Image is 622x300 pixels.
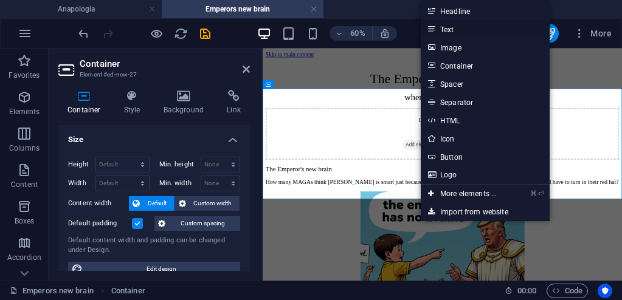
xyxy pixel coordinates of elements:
[505,284,537,298] h6: Session time
[190,196,237,211] span: Custom width
[421,129,550,148] a: Icon
[68,236,240,256] div: Default content width and padding can be changed under Design.
[299,152,365,169] span: Paste clipboard
[421,185,504,203] a: ⌘⏎More elements ...
[111,284,145,298] nav: breadcrumb
[421,166,550,184] a: Logo
[173,26,188,41] button: reload
[68,196,129,211] label: Content width
[68,262,240,276] button: Edit design
[159,161,201,168] label: Min. height
[547,284,588,298] button: Code
[154,90,218,115] h4: Background
[421,203,550,221] a: Import from website
[421,148,550,166] a: Button
[159,180,201,186] label: Min. width
[421,93,550,111] a: Separator
[9,70,40,80] p: Favorites
[330,26,373,41] button: 60%
[174,27,188,41] i: Reload page
[526,286,528,295] span: :
[517,284,536,298] span: 00 00
[421,2,550,20] a: Headline
[233,152,294,169] span: Add elements
[421,38,550,56] a: Image
[149,26,164,41] button: Click here to leave preview mode and continue editing
[379,28,390,39] i: On resize automatically adjust zoom level to fit chosen device.
[15,216,35,226] p: Boxes
[68,161,95,168] label: Height
[80,58,250,69] h2: Container
[86,262,237,276] span: Edit design
[143,196,171,211] span: Default
[5,5,86,15] a: Skip to main content
[58,90,115,115] h4: Container
[348,26,367,41] h6: 60%
[162,2,323,16] h4: Emperors new brain
[530,189,537,197] i: ⌘
[421,56,550,75] a: Container
[573,27,612,39] span: More
[598,284,612,298] button: Usercentrics
[169,216,237,231] span: Custom spacing
[115,90,154,115] h4: Style
[421,111,550,129] a: HTML
[538,189,544,197] i: ⏎
[58,125,250,147] h4: Size
[11,180,38,189] p: Content
[198,27,212,41] i: Save (Ctrl+S)
[80,69,226,80] h3: Element #ed-new-27
[198,26,212,41] button: save
[5,99,594,185] div: Drop content here
[68,180,95,186] label: Width
[68,216,132,231] label: Default padding
[76,26,91,41] button: undo
[111,284,145,298] span: Click to select. Double-click to edit
[154,216,240,231] button: Custom spacing
[129,196,175,211] button: Default
[9,107,40,117] p: Elements
[77,27,91,41] i: Undo: Add element (Ctrl+Z)
[421,75,550,93] a: Spacer
[421,20,550,38] a: Text
[10,284,94,298] a: Click to cancel selection. Double-click to open Pages
[175,196,240,211] button: Custom width
[218,90,250,115] h4: Link
[7,253,41,262] p: Accordion
[552,284,582,298] span: Code
[568,24,617,43] button: More
[9,143,40,153] p: Columns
